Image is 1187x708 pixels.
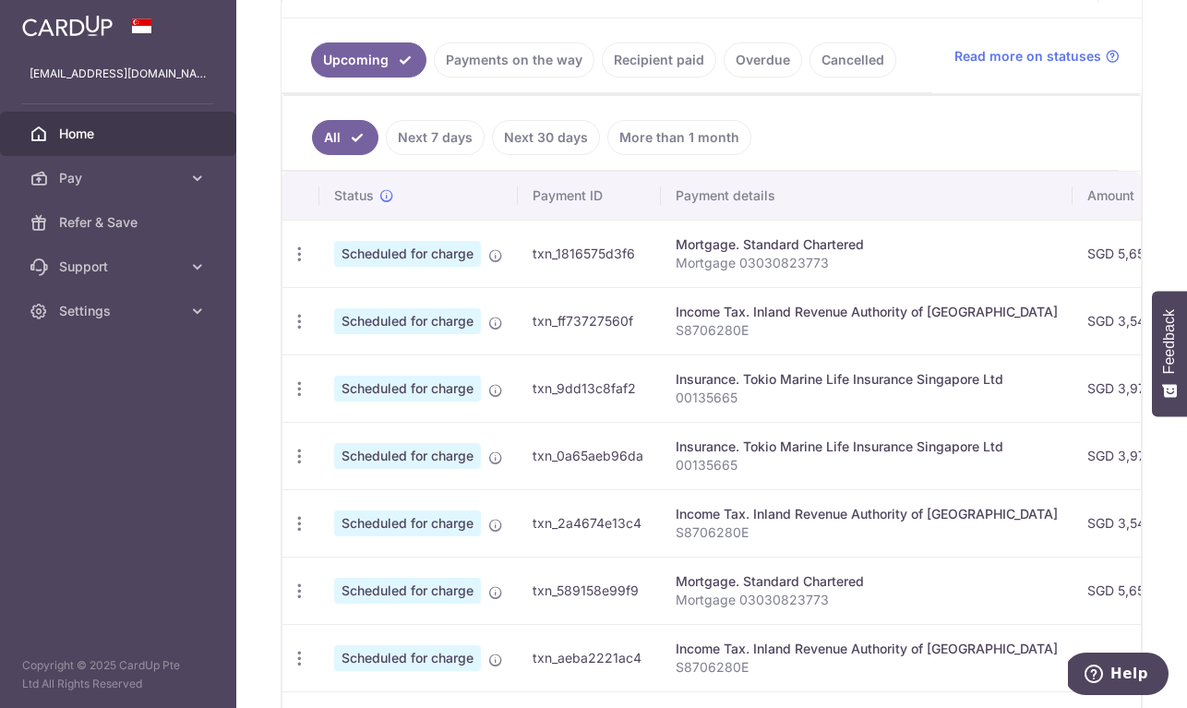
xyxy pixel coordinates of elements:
[1087,186,1134,205] span: Amount
[676,370,1058,389] div: Insurance. Tokio Marine Life Insurance Singapore Ltd
[602,42,716,78] a: Recipient paid
[676,658,1058,677] p: S8706280E
[518,172,661,220] th: Payment ID
[676,456,1058,474] p: 00135665
[312,120,378,155] a: All
[518,220,661,287] td: txn_1816575d3f6
[676,254,1058,272] p: Mortgage 03030823773
[334,578,481,604] span: Scheduled for charge
[386,120,485,155] a: Next 7 days
[954,47,1101,66] span: Read more on statuses
[311,42,426,78] a: Upcoming
[724,42,802,78] a: Overdue
[334,241,481,267] span: Scheduled for charge
[676,321,1058,340] p: S8706280E
[518,624,661,691] td: txn_aeba2221ac4
[518,354,661,422] td: txn_9dd13c8faf2
[492,120,600,155] a: Next 30 days
[809,42,896,78] a: Cancelled
[59,169,181,187] span: Pay
[334,443,481,469] span: Scheduled for charge
[334,186,374,205] span: Status
[30,65,207,83] p: [EMAIL_ADDRESS][DOMAIN_NAME]
[22,15,113,37] img: CardUp
[59,258,181,276] span: Support
[518,422,661,489] td: txn_0a65aeb96da
[676,505,1058,523] div: Income Tax. Inland Revenue Authority of [GEOGRAPHIC_DATA]
[607,120,751,155] a: More than 1 month
[334,510,481,536] span: Scheduled for charge
[676,572,1058,591] div: Mortgage. Standard Chartered
[518,489,661,557] td: txn_2a4674e13c4
[518,557,661,624] td: txn_589158e99f9
[334,308,481,334] span: Scheduled for charge
[59,213,181,232] span: Refer & Save
[434,42,594,78] a: Payments on the way
[676,389,1058,407] p: 00135665
[676,303,1058,321] div: Income Tax. Inland Revenue Authority of [GEOGRAPHIC_DATA]
[676,591,1058,609] p: Mortgage 03030823773
[59,302,181,320] span: Settings
[676,640,1058,658] div: Income Tax. Inland Revenue Authority of [GEOGRAPHIC_DATA]
[334,376,481,402] span: Scheduled for charge
[676,235,1058,254] div: Mortgage. Standard Chartered
[676,523,1058,542] p: S8706280E
[518,287,661,354] td: txn_ff73727560f
[676,438,1058,456] div: Insurance. Tokio Marine Life Insurance Singapore Ltd
[954,47,1120,66] a: Read more on statuses
[661,172,1073,220] th: Payment details
[1161,309,1178,374] span: Feedback
[334,645,481,671] span: Scheduled for charge
[1068,653,1169,699] iframe: Opens a widget where you can find more information
[59,125,181,143] span: Home
[1152,291,1187,416] button: Feedback - Show survey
